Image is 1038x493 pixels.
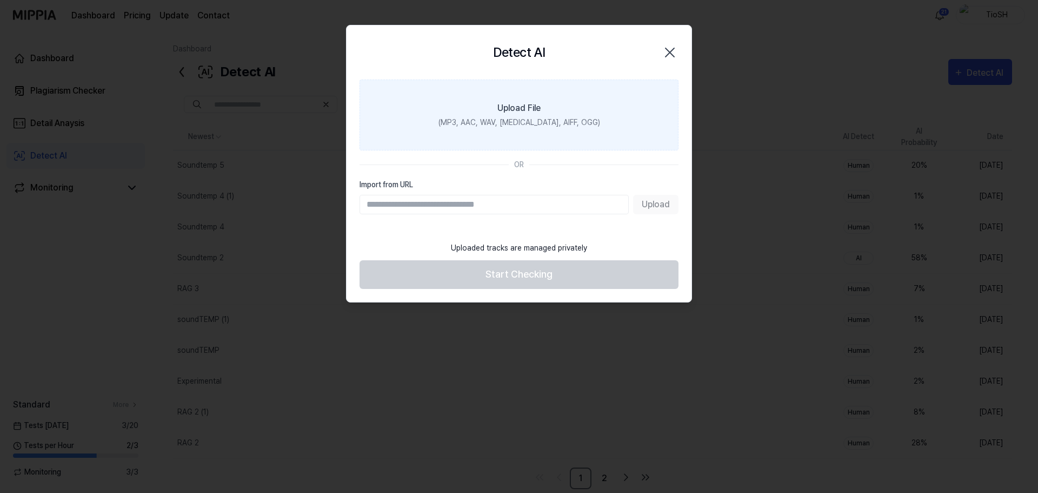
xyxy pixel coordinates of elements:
h2: Detect AI [493,43,545,62]
label: Import from URL [360,179,678,190]
div: (MP3, AAC, WAV, [MEDICAL_DATA], AIFF, OGG) [438,117,600,128]
div: Uploaded tracks are managed privately [444,236,594,260]
div: Upload File [497,102,541,115]
div: OR [514,159,524,170]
